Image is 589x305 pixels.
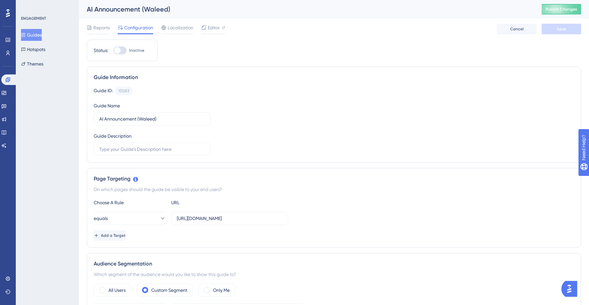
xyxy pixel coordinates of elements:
div: Guide Information [94,73,574,81]
label: All Users [108,286,126,294]
div: Guide Description [94,132,131,140]
label: Custom Segment [151,286,187,294]
div: Status: [94,46,108,54]
span: Cancel [510,26,524,32]
div: ENGAGEMENT [21,16,46,21]
button: Add a Target [94,230,126,241]
label: Only Me [213,286,230,294]
span: Save [557,26,566,32]
iframe: UserGuiding AI Assistant Launcher [561,279,581,299]
span: equals [94,214,108,222]
input: Type your Guide’s Name here [99,115,205,123]
div: On which pages should the guide be visible to your end users? [94,185,574,193]
input: Type your Guide’s Description here [99,146,205,153]
button: equals [94,212,166,225]
button: Save [542,24,581,34]
span: Publish Changes [546,7,577,12]
span: Localization [168,24,193,32]
span: Reports [93,24,110,32]
div: Audience Segmentation [94,260,574,268]
span: Configuration [124,24,153,32]
span: Add a Target [101,233,126,238]
span: Editor [208,24,220,32]
div: URL [171,199,244,207]
button: Guides [21,29,42,41]
input: yourwebsite.com/path [177,215,283,222]
div: Guide Name [94,102,120,110]
button: Hotspots [21,43,45,55]
div: 151283 [118,88,129,94]
button: Cancel [497,24,536,34]
div: Page Targeting [94,175,574,183]
div: AI Announcement (Waleed) [87,5,525,14]
button: Publish Changes [542,4,581,14]
div: Which segment of the audience would you like to show this guide to? [94,270,574,278]
button: Themes [21,58,43,70]
div: Choose A Rule [94,199,166,207]
span: Need Help? [15,2,41,10]
div: Guide ID: [94,87,113,95]
span: Inactive [129,48,144,53]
